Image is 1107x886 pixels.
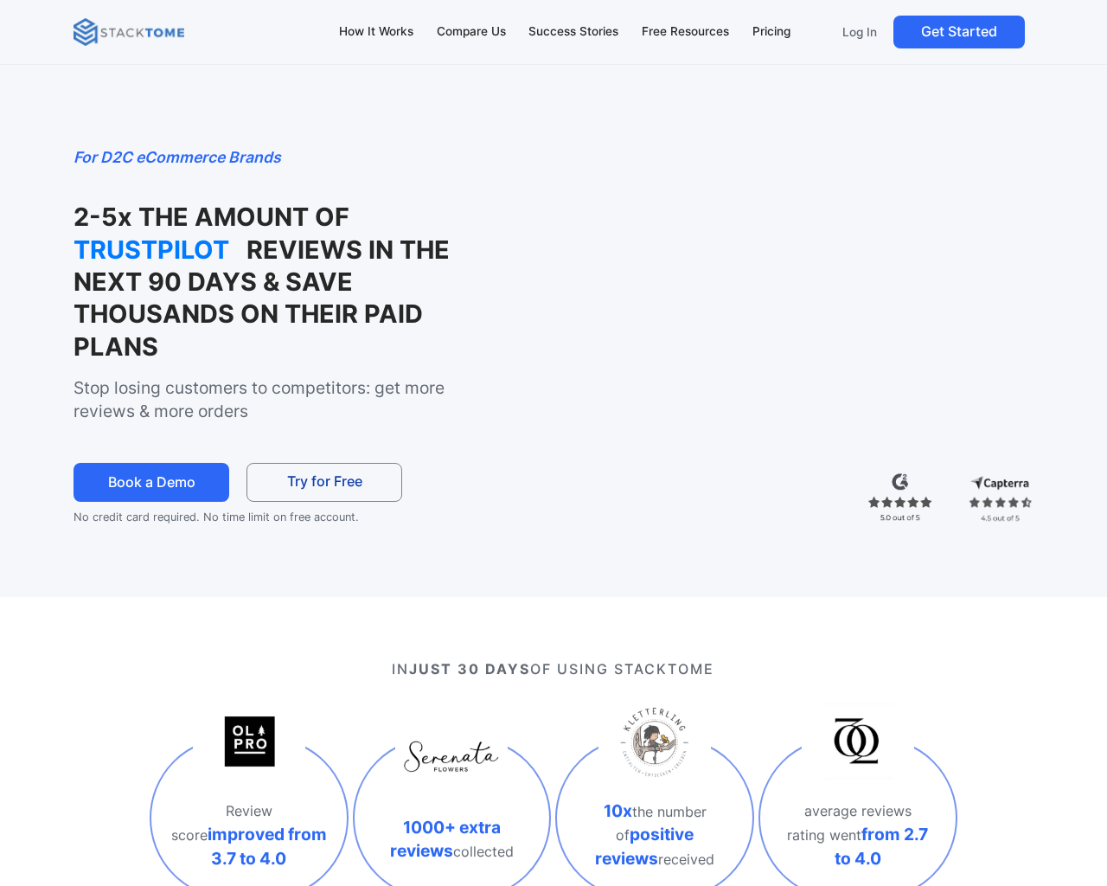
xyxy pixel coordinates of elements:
div: Compare Us [437,22,506,42]
a: Try for Free [246,463,402,502]
p: Review score [169,799,330,870]
a: Free Resources [634,14,738,50]
strong: 1000+ extra reviews [390,816,501,861]
a: Success Stories [521,14,627,50]
strong: improved from 3.7 to 4.0 [208,824,327,869]
a: Get Started [893,16,1025,48]
img: olpro logo [193,687,305,799]
a: Book a Demo [74,463,229,502]
p: Stop losing customers to competitors: get more reviews & more orders [74,376,493,423]
strong: 10x [604,800,632,821]
strong: TRUSTPILOT [74,234,246,266]
em: For D2C eCommerce Brands [74,148,281,166]
div: Free Resources [642,22,729,42]
strong: 2-5x THE AMOUNT OF [74,202,349,232]
p: the number of received [574,799,735,871]
a: Compare Us [428,14,514,50]
a: Pricing [745,14,799,50]
a: How It Works [331,14,422,50]
a: Log In [833,16,886,48]
p: IN OF USING STACKTOME [98,658,1009,679]
img: god save queens logo [802,687,914,799]
iframe: StackTome- product_demo 07.24 - 1.3x speed (1080p) [530,181,1033,464]
div: How It Works [339,22,413,42]
strong: JUST 30 DAYS [409,660,530,677]
img: serenata logo [396,703,509,816]
p: Log In [842,24,877,40]
p: average reviews rating went [777,799,938,870]
strong: positive reviews [595,824,694,869]
p: collected [372,815,533,863]
img: Kletterling Holzspielzeug logo [598,687,711,799]
div: Pricing [752,22,790,42]
strong: REVIEWS IN THE NEXT 90 DAYS & SAVE THOUSANDS ON THEIR PAID PLANS [74,234,450,362]
strong: from 2.7 to 4.0 [835,824,929,869]
p: No credit card required. No time limit on free account. [74,507,419,528]
div: Success Stories [528,22,618,42]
